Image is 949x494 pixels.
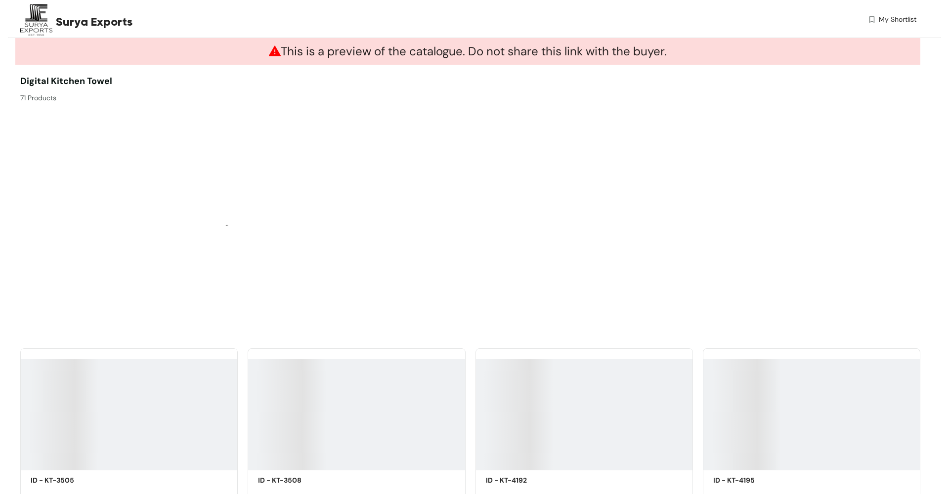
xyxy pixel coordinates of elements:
[713,475,797,486] h5: ID - KT-4195
[269,45,281,57] span: warning
[20,4,52,36] img: Buyer Portal
[20,109,920,340] img: ce3ca99d-78eb-4cd4-998f-fa390be9c6cc
[486,475,570,486] h5: ID - KT-4192
[258,475,342,486] h5: ID - KT-3508
[867,14,876,25] img: wishlist
[56,13,132,31] span: Surya Exports
[20,88,471,103] div: 71 Products
[269,43,667,59] span: This is a preview of the catalogue. Do not share this link with the buyer.
[20,75,112,87] span: Digital kitchen Towel
[903,116,913,125] img: Close
[31,475,115,486] h5: ID - KT-3505
[879,14,916,25] span: My Shortlist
